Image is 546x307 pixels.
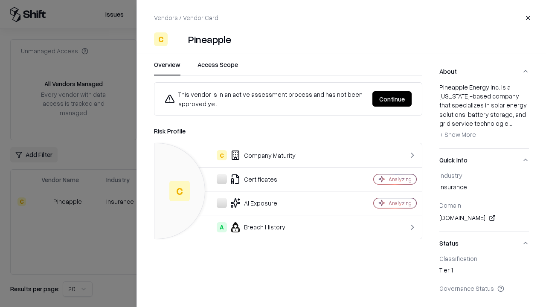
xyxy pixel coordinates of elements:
button: Continue [372,91,412,107]
div: C [169,181,190,201]
div: A [217,222,227,232]
div: Governance Status [439,284,529,292]
img: Pineapple [171,32,185,46]
p: Vendors / Vendor Card [154,13,218,22]
div: Pineapple [188,32,231,46]
span: ... [508,119,512,127]
div: insurance [439,182,529,194]
div: Analyzing [389,200,412,207]
div: Domain [439,201,529,209]
button: Quick Info [439,149,529,171]
div: This vendor is in an active assessment process and has not been approved yet. [165,90,366,108]
div: Industry [439,171,529,179]
div: Quick Info [439,171,529,232]
button: About [439,60,529,83]
div: AI Exposure [161,198,344,208]
div: Company Maturity [161,150,344,160]
span: + Show More [439,130,476,138]
button: Overview [154,60,180,75]
div: About [439,83,529,148]
div: C [217,150,227,160]
div: Pineapple Energy Inc. is a [US_STATE]-based company that specializes in solar energy solutions, b... [439,83,529,142]
button: + Show More [439,128,476,142]
div: Analyzing [389,176,412,183]
div: Classification [439,255,529,262]
div: Risk Profile [154,126,422,136]
div: [DOMAIN_NAME] [439,213,529,223]
button: Access Scope [197,60,238,75]
div: C [154,32,168,46]
div: Breach History [161,222,344,232]
button: Status [439,232,529,255]
div: Tier 1 [439,266,529,278]
div: Certificates [161,174,344,184]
